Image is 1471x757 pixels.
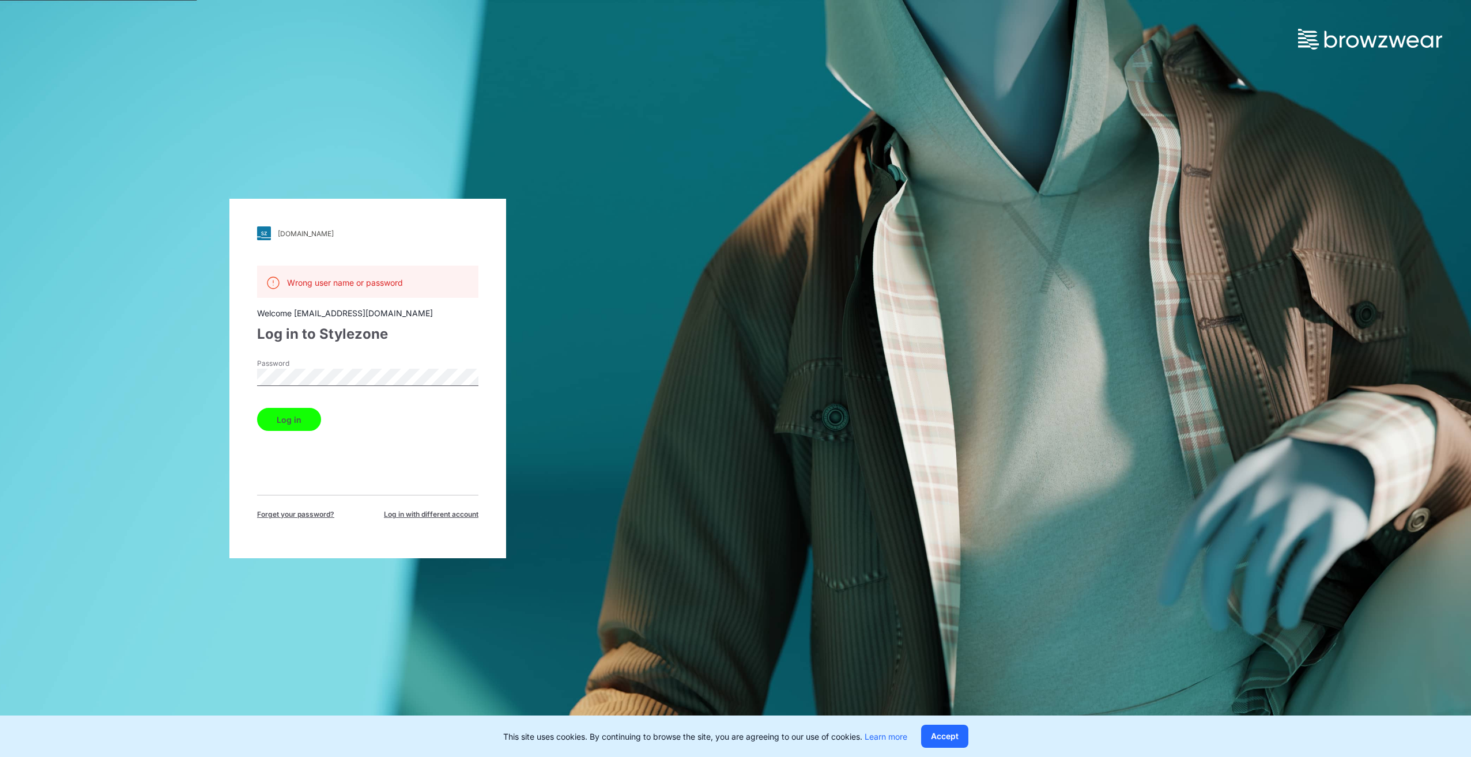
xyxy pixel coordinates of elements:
[257,307,478,319] div: Welcome [EMAIL_ADDRESS][DOMAIN_NAME]
[257,324,478,345] div: Log in to Stylezone
[921,725,968,748] button: Accept
[503,730,907,743] p: This site uses cookies. By continuing to browse the site, you are agreeing to our use of cookies.
[257,226,271,240] img: svg+xml;base64,PHN2ZyB3aWR0aD0iMjgiIGhlaWdodD0iMjgiIHZpZXdCb3g9IjAgMCAyOCAyOCIgZmlsbD0ibm9uZSIgeG...
[865,732,907,741] a: Learn more
[384,509,478,520] span: Log in with different account
[287,277,403,289] p: Wrong user name or password
[278,229,334,238] div: [DOMAIN_NAME]
[1298,29,1442,50] img: browzwear-logo.73288ffb.svg
[257,226,478,240] a: [DOMAIN_NAME]
[257,509,334,520] span: Forget your password?
[266,276,280,290] img: svg+xml;base64,PHN2ZyB3aWR0aD0iMjQiIGhlaWdodD0iMjQiIHZpZXdCb3g9IjAgMCAyNCAyNCIgZmlsbD0ibm9uZSIgeG...
[257,358,338,369] label: Password
[257,408,321,431] button: Log in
